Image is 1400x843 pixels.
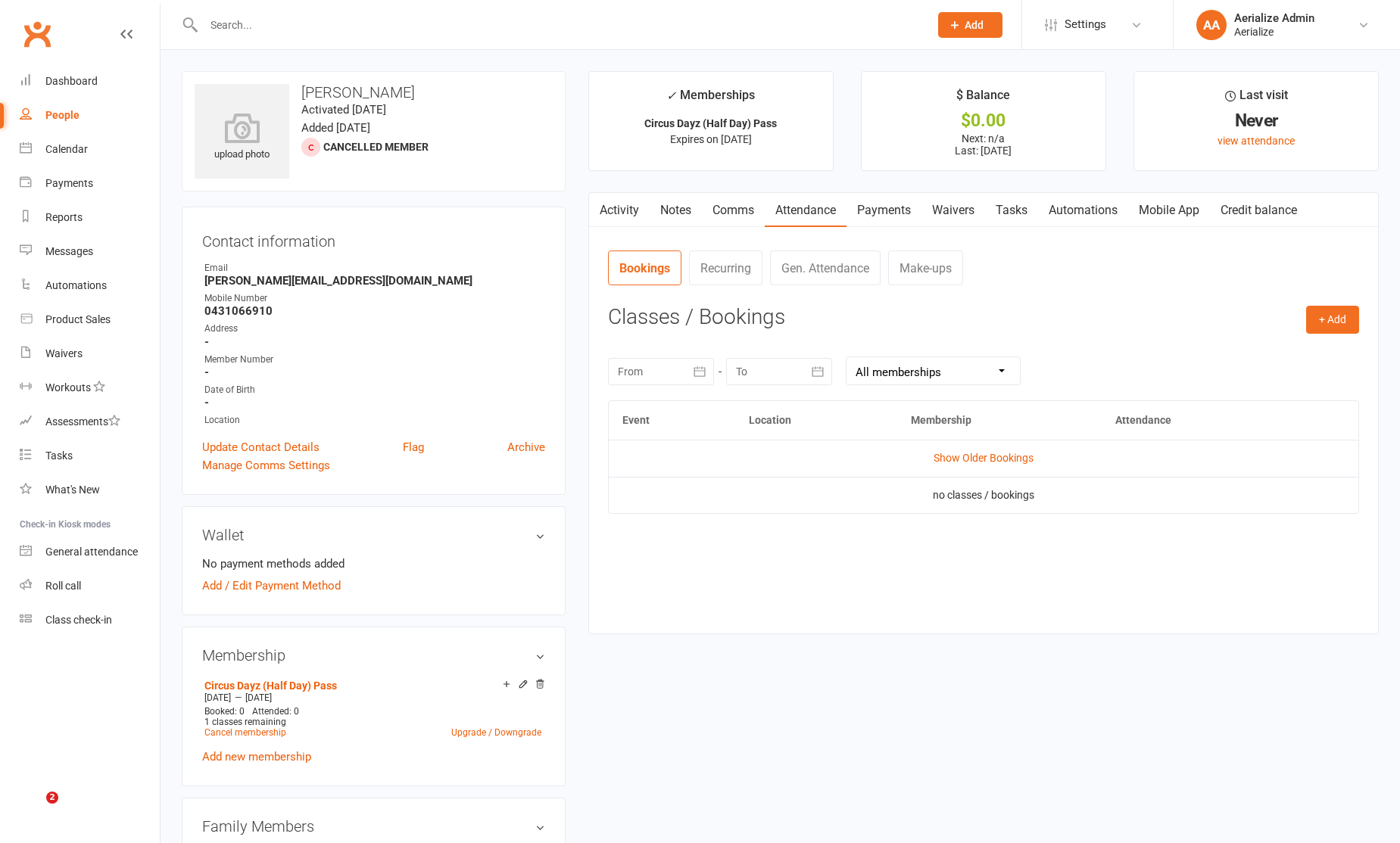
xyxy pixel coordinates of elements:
[45,143,88,155] div: Calendar
[204,692,231,703] span: [DATE]
[204,383,545,397] div: Date of Birth
[20,473,160,507] a: What's New
[1102,401,1296,440] th: Attendance
[202,818,545,835] h3: Family Members
[204,396,545,409] strong: -
[666,89,676,103] i: ✓
[204,335,545,349] strong: -
[770,250,881,285] a: Gen. Attendance
[45,449,73,462] div: Tasks
[666,86,755,114] div: Memberships
[609,477,1358,513] td: no classes / bookings
[1306,306,1359,333] button: + Add
[45,177,93,189] div: Payments
[1065,8,1106,42] span: Settings
[589,193,650,228] a: Activity
[204,706,245,717] span: Booked: 0
[20,371,160,405] a: Workouts
[1225,86,1288,113] div: Last visit
[1218,135,1295,147] a: view attendance
[245,692,272,703] span: [DATE]
[20,235,160,269] a: Messages
[204,717,286,727] span: 1 classes remaining
[1038,193,1128,228] a: Automations
[965,19,984,31] span: Add
[20,64,160,98] a: Dashboard
[195,113,289,163] div: upload photo
[45,381,91,394] div: Workouts
[46,792,58,804] span: 2
[45,279,107,291] div: Automations
[20,569,160,603] a: Roll call
[45,546,138,558] div: General attendance
[20,166,160,201] a: Payments
[202,647,545,664] h3: Membership
[15,792,51,828] iframe: Intercom live chat
[702,193,765,228] a: Comms
[204,727,286,738] a: Cancel membership
[921,193,985,228] a: Waivers
[201,692,545,704] div: —
[18,15,56,53] a: Clubworx
[875,113,1092,129] div: $0.00
[1196,10,1227,40] div: AA
[202,438,320,456] a: Update Contact Details
[608,306,1359,329] h3: Classes / Bookings
[938,12,1002,38] button: Add
[1210,193,1308,228] a: Credit balance
[202,577,341,595] a: Add / Edit Payment Method
[204,680,337,692] a: Circus Dayz (Half Day) Pass
[20,132,160,166] a: Calendar
[20,98,160,132] a: People
[847,193,921,228] a: Payments
[20,337,160,371] a: Waivers
[1234,11,1314,25] div: Aerialize Admin
[875,132,1092,157] p: Next: n/a Last: [DATE]
[45,313,111,325] div: Product Sales
[507,438,545,456] a: Archive
[20,269,160,303] a: Automations
[202,527,545,543] h3: Wallet
[204,291,545,306] div: Mobile Number
[204,274,545,288] strong: [PERSON_NAME][EMAIL_ADDRESS][DOMAIN_NAME]
[301,103,386,117] time: Activated [DATE]
[20,201,160,235] a: Reports
[45,211,83,223] div: Reports
[45,580,81,592] div: Roll call
[956,86,1010,113] div: $ Balance
[20,439,160,473] a: Tasks
[609,401,735,440] th: Event
[985,193,1038,228] a: Tasks
[204,261,545,275] div: Email
[45,614,112,626] div: Class check-in
[608,250,681,285] a: Bookings
[199,14,918,36] input: Search...
[897,401,1102,440] th: Membership
[45,109,80,121] div: People
[650,193,702,228] a: Notes
[252,706,299,717] span: Attended: 0
[45,415,120,428] div: Assessments
[20,405,160,439] a: Assessments
[204,413,545,428] div: Location
[888,250,963,285] a: Make-ups
[202,456,330,474] a: Manage Comms Settings
[301,121,370,135] time: Added [DATE]
[45,245,93,257] div: Messages
[670,133,752,145] span: Expires on [DATE]
[204,353,545,367] div: Member Number
[204,322,545,336] div: Address
[45,75,98,87] div: Dashboard
[45,347,83,359] div: Waivers
[1128,193,1210,228] a: Mobile App
[1234,25,1314,39] div: Aerialize
[20,535,160,569] a: General attendance kiosk mode
[204,366,545,379] strong: -
[20,303,160,337] a: Product Sales
[765,193,847,228] a: Attendance
[204,304,545,318] strong: 0431066910
[202,227,545,250] h3: Contact information
[934,452,1034,464] a: Show Older Bookings
[323,141,429,153] span: Cancelled member
[20,603,160,637] a: Class kiosk mode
